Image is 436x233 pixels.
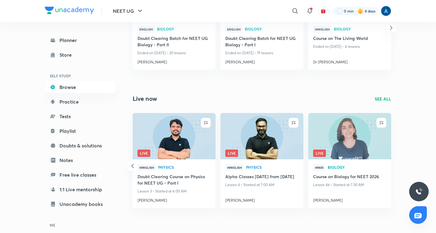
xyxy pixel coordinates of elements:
[220,113,303,159] a: new-thumbnailLive
[313,164,325,171] span: Hindi
[45,220,116,230] h6: ME
[320,8,326,14] img: avatar
[138,173,211,187] a: Doubt Clearing Course on Physics for NEET UG - Part I
[357,8,363,14] img: streak
[328,165,386,170] a: Biology
[133,94,157,103] h2: Live now
[225,181,298,189] p: Lesson 4 • Started at 7:00 AM
[45,198,116,210] a: Unacademy books
[45,96,116,108] a: Practice
[45,34,116,46] a: Planner
[225,26,242,33] span: English
[415,188,423,195] img: ttu
[45,7,94,14] img: Company Logo
[45,49,116,61] a: Store
[334,27,386,31] a: Biology
[225,173,298,181] a: Alpha Classes [DATE] from [DATE]
[375,96,391,102] a: SEE ALL
[308,113,391,159] a: new-thumbnailLive
[225,57,298,65] a: [PERSON_NAME]
[158,165,211,169] span: Physics
[313,181,386,189] p: Lesson 46 • Started at 7:30 AM
[138,195,211,203] a: [PERSON_NAME]
[45,110,116,122] a: Tests
[220,112,304,160] img: new-thumbnail
[132,112,216,160] img: new-thumbnail
[138,150,150,157] span: Live
[138,164,156,171] span: Hinglish
[138,26,155,33] span: English
[225,164,244,171] span: Hinglish
[45,183,116,196] a: 1:1 Live mentorship
[45,71,116,81] h6: SELF STUDY
[313,195,386,203] a: [PERSON_NAME]
[225,195,298,203] a: [PERSON_NAME]
[158,165,211,170] a: Physics
[225,150,238,157] span: Live
[225,49,298,57] p: Ended on [DATE] • 19 lessons
[313,173,386,181] a: Course on Biology for NEET 2026
[328,165,386,169] span: Biology
[313,57,386,65] a: Dr [PERSON_NAME]
[313,43,386,51] p: Ended on [DATE] • 4 lessons
[45,139,116,152] a: Doubts & solutions
[246,165,298,170] a: Physics
[45,154,116,166] a: Notes
[138,49,211,57] p: Ended on [DATE] • 20 lessons
[45,81,116,93] a: Browse
[45,7,94,16] a: Company Logo
[109,5,147,17] button: NEET UG
[307,112,392,160] img: new-thumbnail
[225,35,298,49] a: Doubt Clearing Batch for NEET UG Biology - Part I
[381,6,391,16] img: Anees Ahmed
[313,150,326,157] span: Live
[138,187,211,195] p: Lesson 3 • Started at 6:00 AM
[157,27,211,31] a: Biology
[133,113,216,159] a: new-thumbnailLive
[45,169,116,181] a: Free live classes
[138,35,211,49] a: Doubt Clearing Batch for NEET UG Biology - Part II
[245,27,298,31] a: Biology
[59,51,75,58] div: Store
[45,125,116,137] a: Playlist
[313,35,386,43] a: Course on The Living World
[313,26,331,33] span: Hinglish
[246,165,298,169] span: Physics
[138,57,211,65] a: [PERSON_NAME]
[318,6,328,16] button: avatar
